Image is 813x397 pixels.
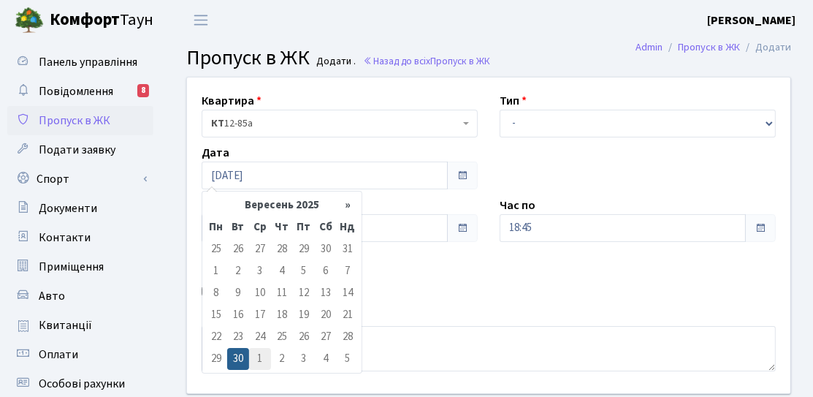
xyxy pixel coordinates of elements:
a: Документи [7,194,153,223]
td: 30 [315,238,337,260]
td: 25 [271,326,293,348]
td: 27 [249,238,271,260]
td: 19 [293,304,315,326]
span: Контакти [39,230,91,246]
td: 3 [293,348,315,370]
a: Контакти [7,223,153,252]
span: Повідомлення [39,83,113,99]
td: 28 [337,326,359,348]
td: 17 [249,304,271,326]
td: 18 [271,304,293,326]
small: Додати . [314,56,356,68]
a: Пропуск в ЖК [678,39,740,55]
td: 31 [337,238,359,260]
td: 30 [227,348,249,370]
b: Комфорт [50,8,120,31]
td: 8 [205,282,227,304]
td: 23 [227,326,249,348]
span: Приміщення [39,259,104,275]
a: Подати заявку [7,135,153,165]
b: [PERSON_NAME] [707,12,795,29]
th: » [337,194,359,216]
span: <b>КТ</b>&nbsp;&nbsp;&nbsp;&nbsp;12-85а [211,116,459,131]
td: 2 [271,348,293,370]
td: 14 [337,282,359,304]
button: Переключити навігацію [183,8,219,32]
td: 29 [205,348,227,370]
td: 3 [249,260,271,282]
b: КТ [211,116,224,131]
span: Пропуск в ЖК [186,43,310,72]
td: 10 [249,282,271,304]
td: 4 [315,348,337,370]
a: Приміщення [7,252,153,281]
th: Ср [249,216,271,238]
td: 5 [293,260,315,282]
td: 29 [293,238,315,260]
a: Оплати [7,340,153,369]
td: 25 [205,238,227,260]
a: [PERSON_NAME] [707,12,795,29]
td: 6 [315,260,337,282]
span: Особові рахунки [39,376,125,392]
td: 21 [337,304,359,326]
span: Пропуск в ЖК [39,113,110,129]
td: 26 [227,238,249,260]
label: Час по [500,197,535,214]
th: Сб [315,216,337,238]
th: Пн [205,216,227,238]
span: Квитанції [39,317,92,333]
td: 5 [337,348,359,370]
span: <b>КТ</b>&nbsp;&nbsp;&nbsp;&nbsp;12-85а [202,110,478,137]
a: Повідомлення8 [7,77,153,106]
span: Документи [39,200,97,216]
td: 7 [337,260,359,282]
th: Нд [337,216,359,238]
a: Квитанції [7,311,153,340]
a: Пропуск в ЖК [7,106,153,135]
td: 27 [315,326,337,348]
span: Панель управління [39,54,137,70]
th: Пт [293,216,315,238]
td: 4 [271,260,293,282]
img: logo.png [15,6,44,35]
td: 16 [227,304,249,326]
label: Дата [202,144,229,162]
td: 15 [205,304,227,326]
td: 9 [227,282,249,304]
td: 26 [293,326,315,348]
td: 22 [205,326,227,348]
td: 1 [249,348,271,370]
a: Панель управління [7,48,153,77]
a: Авто [7,281,153,311]
td: 13 [315,282,337,304]
div: 8 [137,84,149,97]
label: Тип [500,92,527,110]
td: 20 [315,304,337,326]
nav: breadcrumb [614,32,813,63]
th: Чт [271,216,293,238]
a: Admin [635,39,663,55]
span: Авто [39,288,65,304]
td: 12 [293,282,315,304]
td: 24 [249,326,271,348]
label: Квартира [202,92,262,110]
td: 28 [271,238,293,260]
span: Подати заявку [39,142,115,158]
span: Оплати [39,347,78,363]
th: Вересень 2025 [227,194,337,216]
td: 1 [205,260,227,282]
a: Назад до всіхПропуск в ЖК [363,54,490,68]
span: Пропуск в ЖК [430,54,490,68]
td: 11 [271,282,293,304]
th: Вт [227,216,249,238]
li: Додати [740,39,791,56]
td: 2 [227,260,249,282]
span: Таун [50,8,153,33]
a: Спорт [7,165,153,194]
